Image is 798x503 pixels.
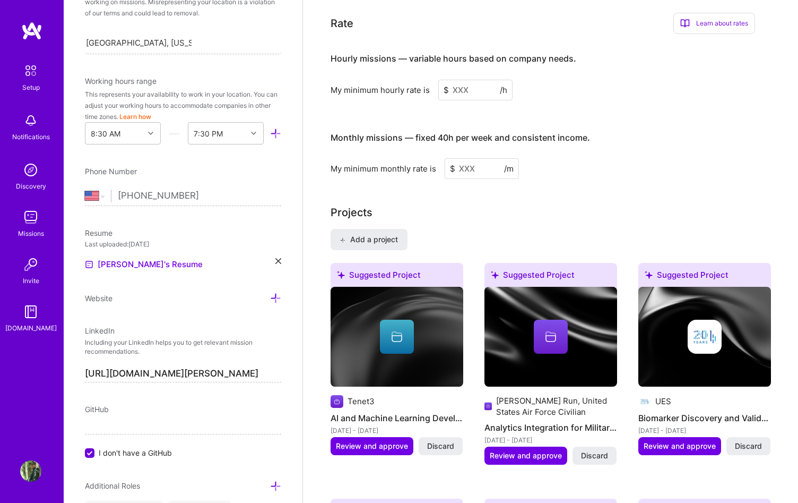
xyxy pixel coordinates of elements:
[645,271,653,279] i: icon SuggestedTeams
[119,111,151,122] button: Learn how
[18,461,44,482] a: User Avatar
[688,320,722,354] img: Company logo
[336,441,408,451] span: Review and approve
[331,287,463,387] img: cover
[735,441,762,451] span: Discard
[331,84,430,96] div: My minimum hourly rate is
[275,258,281,264] i: icon Close
[20,301,41,322] img: guide book
[85,338,281,356] p: Including your LinkedIn helps you to get relevant mission recommendations.
[169,128,180,139] i: icon HorizontalInLineDivider
[484,421,617,434] h4: Analytics Integration for Military Applications
[638,263,771,291] div: Suggested Project
[484,287,617,387] img: cover
[20,159,41,181] img: discovery
[644,441,716,451] span: Review and approve
[331,425,463,436] div: [DATE] - [DATE]
[20,207,41,228] img: teamwork
[85,258,203,271] a: [PERSON_NAME]'s Resume
[85,260,93,269] img: Resume
[85,405,109,414] span: GitHub
[496,395,617,417] div: [PERSON_NAME] Run, United States Air Force Civilian
[340,237,345,243] i: icon PlusBlack
[419,437,463,455] button: Discard
[450,163,455,174] span: $
[638,411,771,425] h4: Biomarker Discovery and Validation
[20,110,41,131] img: bell
[655,396,671,407] div: UES
[22,82,40,93] div: Setup
[251,131,256,136] i: icon Chevron
[427,441,454,451] span: Discard
[638,287,771,387] img: cover
[673,13,755,34] div: Learn about rates
[500,84,507,96] span: /h
[85,481,140,490] span: Additional Roles
[331,133,590,143] h4: Monthly missions — fixed 40h per week and consistent income.
[491,271,499,279] i: icon SuggestedTeams
[85,228,112,237] span: Resume
[331,204,372,220] div: Projects
[148,131,153,136] i: icon Chevron
[85,167,137,176] span: Phone Number
[331,54,576,64] h4: Hourly missions — variable hours based on company needs.
[20,461,41,482] img: User Avatar
[20,254,41,275] img: Invite
[340,234,397,245] span: Add a project
[331,411,463,425] h4: AI and Machine Learning Development
[680,19,690,28] i: icon BookOpen
[444,84,449,96] span: $
[99,447,172,458] span: I don't have a GitHub
[331,263,463,291] div: Suggested Project
[638,437,721,455] button: Review and approve
[85,89,281,122] div: This represents your availability to work in your location. You can adjust your working hours to ...
[331,229,407,250] button: Add a project
[331,163,436,174] div: My minimum monthly rate is
[573,447,617,465] button: Discard
[331,395,343,408] img: Company logo
[5,322,57,334] div: [DOMAIN_NAME]
[484,447,567,465] button: Review and approve
[726,437,770,455] button: Discard
[91,128,120,139] div: 8:30 AM
[16,181,46,192] div: Discovery
[20,59,42,82] img: setup
[331,15,353,31] div: Rate
[12,131,50,142] div: Notifications
[85,238,281,250] div: Last uploaded: [DATE]
[118,181,281,211] input: +1 (000) 000-0000
[445,158,519,179] input: XXX
[331,204,372,220] div: Add projects you've worked on
[23,275,39,286] div: Invite
[484,434,617,446] div: [DATE] - [DATE]
[638,425,771,436] div: [DATE] - [DATE]
[484,400,492,413] img: Company logo
[581,450,608,461] span: Discard
[438,80,513,100] input: XXX
[484,263,617,291] div: Suggested Project
[18,228,44,239] div: Missions
[85,76,157,86] span: Working hours range
[194,128,223,139] div: 7:30 PM
[490,450,562,461] span: Review and approve
[85,326,115,335] span: LinkedIn
[638,395,651,408] img: Company logo
[85,294,112,303] span: Website
[337,271,345,279] i: icon SuggestedTeams
[504,163,514,174] span: /m
[348,396,375,407] div: Tenet3
[331,437,413,455] button: Review and approve
[21,21,42,40] img: logo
